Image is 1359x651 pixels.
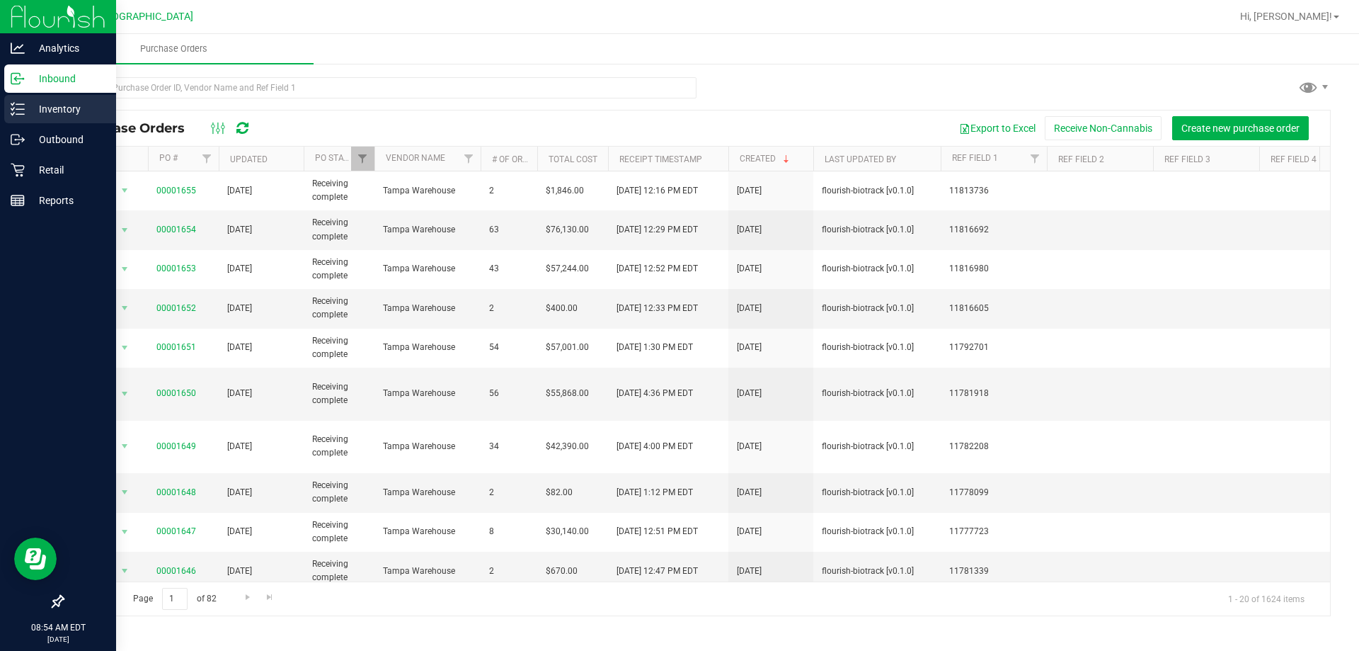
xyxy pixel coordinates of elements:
[116,298,134,318] span: select
[617,565,698,578] span: [DATE] 12:47 PM EDT
[312,380,366,407] span: Receiving complete
[546,302,578,315] span: $400.00
[260,588,280,607] a: Go to the last page
[949,302,1038,315] span: 11816605
[227,184,252,198] span: [DATE]
[617,440,693,453] span: [DATE] 4:00 PM EDT
[227,387,252,400] span: [DATE]
[237,588,258,607] a: Go to the next page
[116,522,134,542] span: select
[312,519,366,545] span: Receiving complete
[315,153,359,163] a: PO Status
[822,486,932,499] span: flourish-biotrack [v0.1.0]
[227,302,252,315] span: [DATE]
[822,341,932,354] span: flourish-biotrack [v0.1.0]
[546,525,589,538] span: $30,140.00
[312,334,366,361] span: Receiving complete
[1023,147,1047,171] a: Filter
[156,487,196,497] a: 00001648
[546,223,589,237] span: $76,130.00
[156,225,196,234] a: 00001654
[489,525,529,538] span: 8
[1181,123,1300,134] span: Create new purchase order
[489,262,529,276] span: 43
[1045,116,1162,140] button: Receive Non-Cannabis
[227,565,252,578] span: [DATE]
[312,216,366,243] span: Receiving complete
[312,177,366,204] span: Receiving complete
[617,525,698,538] span: [DATE] 12:51 PM EDT
[822,184,932,198] span: flourish-biotrack [v0.1.0]
[195,147,219,171] a: Filter
[11,41,25,55] inline-svg: Analytics
[312,557,366,584] span: Receiving complete
[312,295,366,322] span: Receiving complete
[25,192,110,209] p: Reports
[159,153,178,163] a: PO #
[489,341,529,354] span: 54
[11,102,25,116] inline-svg: Inventory
[737,341,762,354] span: [DATE]
[617,387,693,400] span: [DATE] 4:36 PM EDT
[121,588,228,610] span: Page of 82
[312,433,366,460] span: Receiving complete
[25,131,110,148] p: Outbound
[546,565,578,578] span: $670.00
[383,486,472,499] span: Tampa Warehouse
[383,302,472,315] span: Tampa Warehouse
[156,342,196,352] a: 00001651
[74,120,199,136] span: Purchase Orders
[116,259,134,279] span: select
[489,387,529,400] span: 56
[549,154,597,164] a: Total Cost
[156,526,196,536] a: 00001647
[312,479,366,506] span: Receiving complete
[96,11,193,23] span: [GEOGRAPHIC_DATA]
[62,77,696,98] input: Search Purchase Order ID, Vendor Name and Ref Field 1
[952,153,998,163] a: Ref Field 1
[737,223,762,237] span: [DATE]
[11,72,25,86] inline-svg: Inbound
[11,163,25,177] inline-svg: Retail
[6,634,110,645] p: [DATE]
[949,223,1038,237] span: 11816692
[230,154,268,164] a: Updated
[546,184,584,198] span: $1,846.00
[227,525,252,538] span: [DATE]
[383,440,472,453] span: Tampa Warehouse
[949,525,1038,538] span: 11777723
[116,436,134,456] span: select
[1217,588,1316,609] span: 1 - 20 of 1624 items
[227,440,252,453] span: [DATE]
[25,70,110,87] p: Inbound
[457,147,481,171] a: Filter
[492,154,561,164] a: # Of Orderlines
[11,193,25,208] inline-svg: Reports
[6,621,110,634] p: 08:54 AM EDT
[949,341,1038,354] span: 11792701
[489,223,529,237] span: 63
[156,388,196,398] a: 00001650
[383,565,472,578] span: Tampa Warehouse
[1058,154,1104,164] a: Ref Field 2
[25,101,110,118] p: Inventory
[737,486,762,499] span: [DATE]
[822,565,932,578] span: flourish-biotrack [v0.1.0]
[737,440,762,453] span: [DATE]
[227,486,252,499] span: [DATE]
[489,565,529,578] span: 2
[227,341,252,354] span: [DATE]
[950,116,1045,140] button: Export to Excel
[737,525,762,538] span: [DATE]
[822,302,932,315] span: flourish-biotrack [v0.1.0]
[617,223,698,237] span: [DATE] 12:29 PM EDT
[351,147,374,171] a: Filter
[383,223,472,237] span: Tampa Warehouse
[1172,116,1309,140] button: Create new purchase order
[14,538,57,580] iframe: Resource center
[156,566,196,576] a: 00001646
[949,262,1038,276] span: 11816980
[116,338,134,358] span: select
[156,441,196,451] a: 00001649
[737,565,762,578] span: [DATE]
